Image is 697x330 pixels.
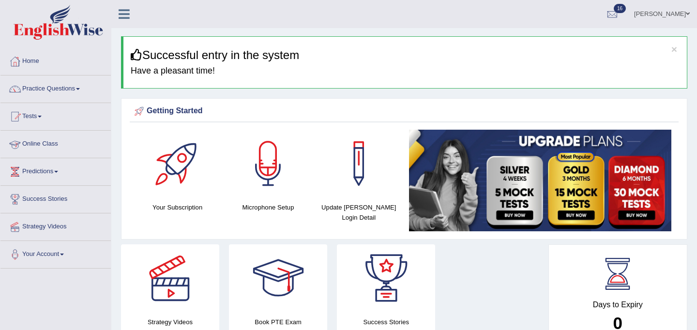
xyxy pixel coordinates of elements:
a: Home [0,48,111,72]
a: Strategy Videos [0,213,111,238]
h4: Have a pleasant time! [131,66,680,76]
button: × [671,44,677,54]
a: Online Class [0,131,111,155]
a: Predictions [0,158,111,182]
h4: Success Stories [337,317,435,327]
a: Tests [0,103,111,127]
span: 16 [614,4,626,13]
h4: Strategy Videos [121,317,219,327]
img: small5.jpg [409,130,671,231]
h4: Book PTE Exam [229,317,327,327]
h4: Microphone Setup [227,202,308,212]
h4: Your Subscription [137,202,218,212]
h3: Successful entry in the system [131,49,680,61]
a: Practice Questions [0,75,111,100]
a: Success Stories [0,186,111,210]
div: Getting Started [132,104,676,119]
a: Your Account [0,241,111,265]
h4: Days to Expiry [560,300,677,309]
h4: Update [PERSON_NAME] Login Detail [318,202,399,223]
